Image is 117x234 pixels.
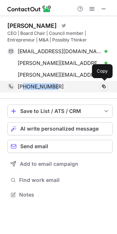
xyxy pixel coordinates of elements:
[7,105,113,118] button: save-profile-one-click
[7,157,113,171] button: Add to email campaign
[18,83,64,90] span: [PHONE_NUMBER]
[18,60,102,66] span: [PERSON_NAME][EMAIL_ADDRESS][DOMAIN_NAME]
[7,140,113,153] button: Send email
[19,177,110,183] span: Find work email
[20,126,99,132] span: AI write personalized message
[20,161,78,167] span: Add to email campaign
[19,191,110,198] span: Notes
[7,190,113,200] button: Notes
[7,175,113,185] button: Find work email
[7,4,52,13] img: ContactOut v5.3.10
[7,22,57,29] div: [PERSON_NAME]
[7,122,113,135] button: AI write personalized message
[20,108,100,114] div: Save to List / ATS / CRM
[18,48,102,55] span: [EMAIL_ADDRESS][DOMAIN_NAME]
[20,143,48,149] span: Send email
[7,30,113,43] div: CEO | Board Chair | Council member | Entrepreneur | M&A | Possibly Thinker
[18,72,102,78] span: [PERSON_NAME][EMAIL_ADDRESS][DOMAIN_NAME]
